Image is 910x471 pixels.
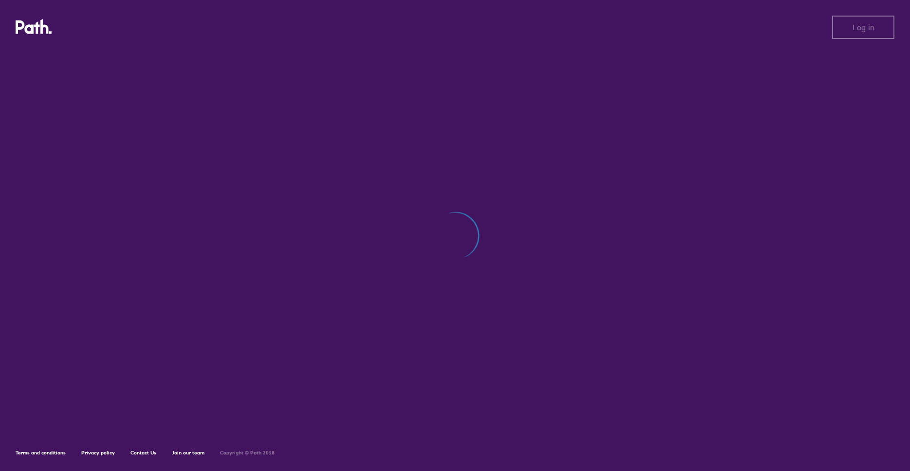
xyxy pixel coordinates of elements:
[220,450,275,456] h6: Copyright © Path 2018
[172,450,204,456] a: Join our team
[130,450,156,456] a: Contact Us
[16,450,66,456] a: Terms and conditions
[853,23,874,32] span: Log in
[832,16,894,39] button: Log in
[81,450,115,456] a: Privacy policy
